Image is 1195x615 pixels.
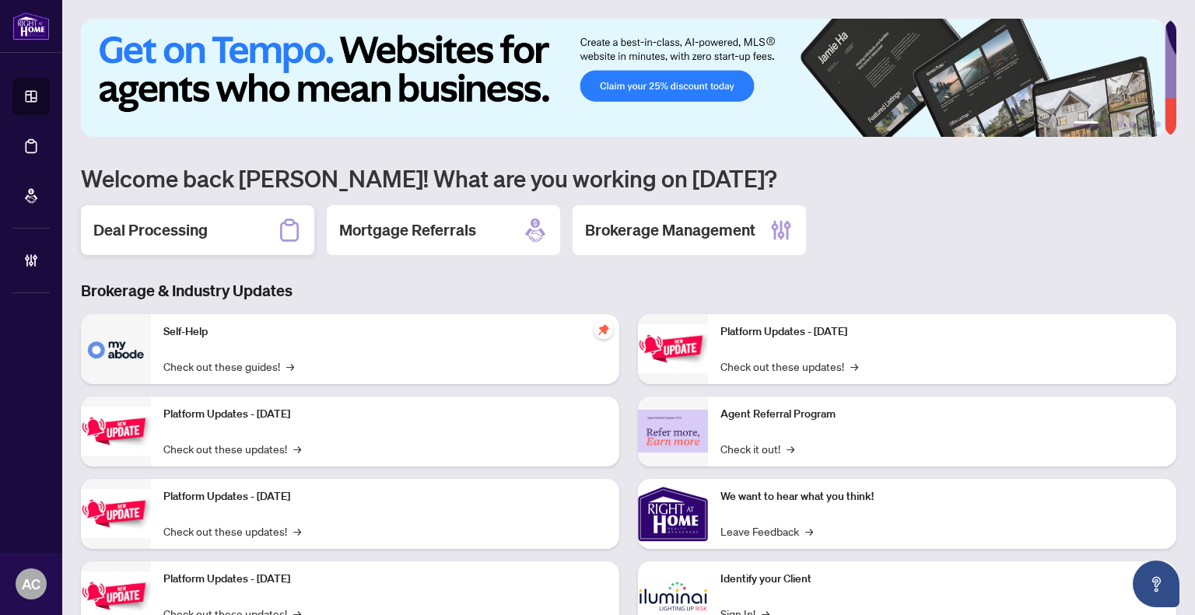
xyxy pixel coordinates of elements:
[22,573,40,595] span: AC
[81,314,151,384] img: Self-Help
[805,522,813,540] span: →
[163,358,294,375] a: Check out these guides!→
[286,358,294,375] span: →
[1133,561,1179,607] button: Open asap
[163,440,301,457] a: Check out these updates!→
[1142,121,1148,128] button: 5
[638,324,708,373] img: Platform Updates - June 23, 2025
[1074,121,1099,128] button: 1
[93,219,208,241] h2: Deal Processing
[293,440,301,457] span: →
[850,358,858,375] span: →
[1105,121,1111,128] button: 2
[638,410,708,453] img: Agent Referral Program
[1130,121,1136,128] button: 4
[81,489,151,538] img: Platform Updates - July 21, 2025
[12,12,50,40] img: logo
[163,406,607,423] p: Platform Updates - [DATE]
[720,406,1164,423] p: Agent Referral Program
[720,488,1164,505] p: We want to hear what you think!
[720,323,1164,341] p: Platform Updates - [DATE]
[1117,121,1123,128] button: 3
[81,280,1176,302] h3: Brokerage & Industry Updates
[163,522,301,540] a: Check out these updates!→
[81,407,151,456] img: Platform Updates - September 16, 2025
[720,522,813,540] a: Leave Feedback→
[81,163,1176,193] h1: Welcome back [PERSON_NAME]! What are you working on [DATE]?
[594,320,613,339] span: pushpin
[163,323,607,341] p: Self-Help
[720,440,794,457] a: Check it out!→
[339,219,476,241] h2: Mortgage Referrals
[585,219,755,241] h2: Brokerage Management
[787,440,794,457] span: →
[1155,121,1161,128] button: 6
[163,571,607,588] p: Platform Updates - [DATE]
[293,522,301,540] span: →
[720,571,1164,588] p: Identify your Client
[163,488,607,505] p: Platform Updates - [DATE]
[638,479,708,549] img: We want to hear what you think!
[720,358,858,375] a: Check out these updates!→
[81,19,1165,137] img: Slide 0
